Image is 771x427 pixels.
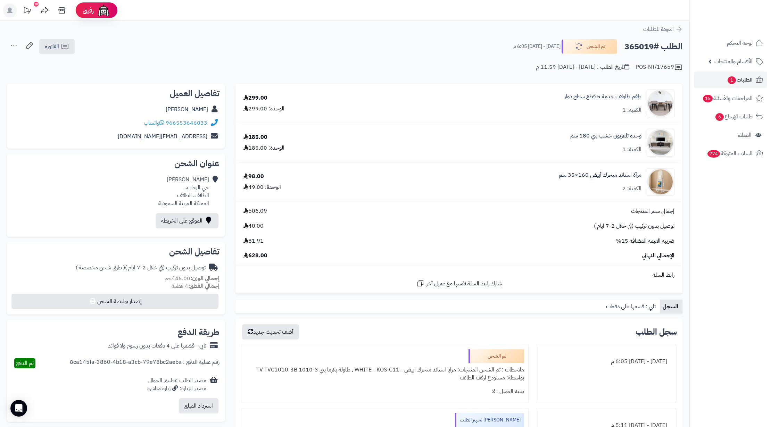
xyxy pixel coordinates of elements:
[97,3,110,17] img: ai-face.png
[469,349,524,363] div: تم الشحن
[715,113,724,121] span: 6
[727,38,753,48] span: لوحة التحكم
[11,294,218,309] button: إصدار بوليصة الشحن
[728,76,736,84] span: 1
[243,222,264,230] span: 40.00
[694,90,767,107] a: المراجعات والأسئلة15
[188,282,219,290] strong: إجمالي القطع:
[158,176,209,207] div: [PERSON_NAME] حي الرحاب، الطائف، الطائف المملكة العربية السعودية
[76,264,206,272] div: توصيل بدون تركيب (في خلال 2-7 ايام )
[636,328,677,336] h3: سجل الطلب
[694,72,767,88] a: الطلبات1
[660,300,682,313] a: السجل
[190,274,219,283] strong: إجمالي الوزن:
[13,159,219,168] h2: عنوان الشحن
[727,75,753,85] span: الطلبات
[694,127,767,143] a: العملاء
[70,358,219,368] div: رقم عملية الدفع : 8ca145fa-3860-4b18-a3cb-79e78bc2aeba
[147,377,206,393] div: مصدر الطلب :تطبيق الجوال
[694,35,767,51] a: لوحة التحكم
[156,213,218,228] a: الموقع على الخريطة
[738,130,752,140] span: العملاء
[724,18,764,33] img: logo-2.png
[16,359,34,367] span: تم الدفع
[39,39,75,54] a: الفاتورة
[455,413,524,427] div: [PERSON_NAME] تجهيز الطلب
[246,363,524,385] div: ملاحظات : تم الشحن المنتجات: مرايا استاند متحرك ابيض - WHITE - KQS-C11 , طاولة بلازما بني 3-1010 ...
[542,355,672,368] div: [DATE] - [DATE] 6:05 م
[147,385,206,393] div: مصدر الزيارة: زيارة مباشرة
[243,207,267,215] span: 506.09
[18,3,36,19] a: تحديثات المنصة
[702,93,753,103] span: المراجعات والأسئلة
[144,119,164,127] a: واتساب
[707,150,720,158] span: 774
[694,108,767,125] a: طلبات الإرجاع6
[243,133,267,141] div: 185.00
[616,237,674,245] span: ضريبة القيمة المضافة 15%
[243,237,264,245] span: 81.91
[10,400,27,417] div: Open Intercom Messenger
[34,2,39,7] div: 10
[636,63,682,72] div: POS-NT/17659
[246,385,524,398] div: تنبيه العميل : لا
[118,132,207,141] a: [EMAIL_ADDRESS][DOMAIN_NAME]
[647,129,674,157] img: 1750493842-220601011470-90x90.jpg
[622,145,641,153] div: الكمية: 1
[643,25,674,33] span: العودة للطلبات
[166,119,207,127] a: 966553646033
[647,168,674,196] img: 1753188266-1-90x90.jpg
[570,132,641,140] a: وحدة تلفزيون خشب بني 180 سم
[13,89,219,98] h2: تفاصيل العميل
[243,173,264,181] div: 98.00
[172,282,219,290] small: 4 قطعة
[564,93,641,101] a: طقم طاولات خدمة 5 قطع سطح دوار
[243,105,284,113] div: الوحدة: 299.00
[108,342,206,350] div: تابي - قسّمها على 4 دفعات بدون رسوم ولا فوائد
[513,43,561,50] small: [DATE] - [DATE] 6:05 م
[426,280,502,288] span: شارك رابط السلة نفسها مع عميل آخر
[13,248,219,256] h2: تفاصيل الشحن
[594,222,674,230] span: توصيل بدون تركيب (في خلال 2-7 ايام )
[45,42,59,51] span: الفاتورة
[242,324,299,340] button: أضف تحديث جديد
[562,39,617,54] button: تم الشحن
[624,40,682,54] h2: الطلب #365019
[76,263,125,272] span: ( طرق شحن مخصصة )
[177,328,219,336] h2: طريقة الدفع
[559,171,641,179] a: مرآة استاند متحرك أبيض 160×35 سم
[238,271,680,279] div: رابط السلة
[165,274,219,283] small: 45.00 كجم
[622,185,641,193] div: الكمية: 2
[243,144,284,152] div: الوحدة: 185.00
[243,183,281,191] div: الوحدة: 49.00
[707,149,753,158] span: السلات المتروكة
[243,94,267,102] div: 299.00
[703,95,713,102] span: 15
[694,145,767,162] a: السلات المتروكة774
[642,252,674,260] span: الإجمالي النهائي
[83,6,94,15] span: رفيق
[166,105,208,114] a: [PERSON_NAME]
[715,112,753,122] span: طلبات الإرجاع
[643,25,682,33] a: العودة للطلبات
[622,106,641,114] div: الكمية: 1
[416,279,502,288] a: شارك رابط السلة نفسها مع عميل آخر
[536,63,629,71] div: تاريخ الطلب : [DATE] - [DATE] 11:59 م
[603,300,660,313] a: تابي : قسمها على دفعات
[714,57,753,66] span: الأقسام والمنتجات
[243,252,267,260] span: 628.00
[647,90,674,117] img: 1741873033-1-90x90.jpg
[631,207,674,215] span: إجمالي سعر المنتجات
[179,398,218,413] button: استرداد المبلغ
